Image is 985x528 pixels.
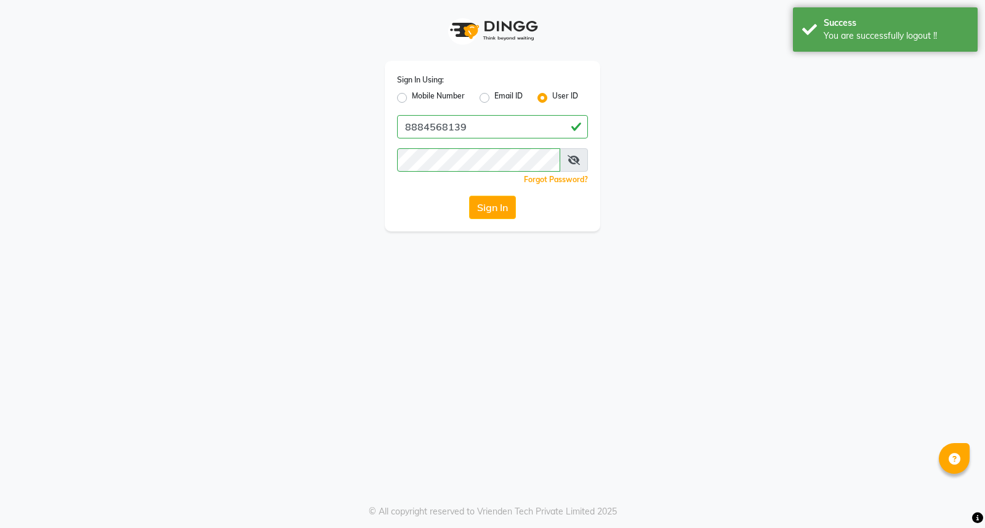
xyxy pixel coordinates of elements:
[412,90,465,105] label: Mobile Number
[494,90,523,105] label: Email ID
[824,30,968,42] div: You are successfully logout !!
[552,90,578,105] label: User ID
[397,148,560,172] input: Username
[397,115,588,138] input: Username
[443,12,542,49] img: logo1.svg
[469,196,516,219] button: Sign In
[397,74,444,86] label: Sign In Using:
[524,175,588,184] a: Forgot Password?
[824,17,968,30] div: Success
